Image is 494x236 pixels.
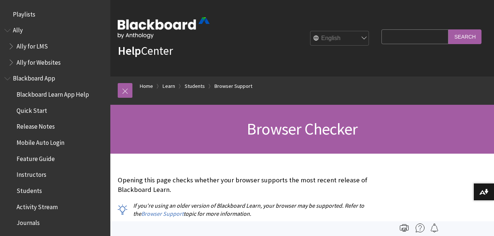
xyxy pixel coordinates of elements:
[141,210,184,218] a: Browser Support
[214,82,252,91] a: Browser Support
[400,224,409,232] img: Print
[17,201,58,211] span: Activity Stream
[185,82,205,91] a: Students
[416,224,424,232] img: More help
[4,24,106,69] nav: Book outline for Anthology Ally Help
[118,175,378,194] p: Opening this page checks whether your browser supports the most recent release of Blackboard Learn.
[118,43,173,58] a: HelpCenter
[17,136,64,146] span: Mobile Auto Login
[118,17,210,39] img: Blackboard by Anthology
[310,31,369,46] select: Site Language Selector
[118,43,141,58] strong: Help
[17,56,61,66] span: Ally for Websites
[17,153,55,162] span: Feature Guide
[17,185,42,194] span: Students
[17,40,48,50] span: Ally for LMS
[17,104,47,114] span: Quick Start
[118,201,378,218] p: If you're using an older version of Blackboard Learn, your browser may be supported. Refer to the...
[17,217,40,227] span: Journals
[17,121,55,130] span: Release Notes
[247,119,358,139] span: Browser Checker
[140,82,153,91] a: Home
[430,224,439,232] img: Follow this page
[13,8,35,18] span: Playlists
[13,24,23,34] span: Ally
[163,82,175,91] a: Learn
[448,29,481,44] input: Search
[17,169,46,179] span: Instructors
[13,72,55,82] span: Blackboard App
[4,8,106,21] nav: Book outline for Playlists
[17,88,89,98] span: Blackboard Learn App Help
